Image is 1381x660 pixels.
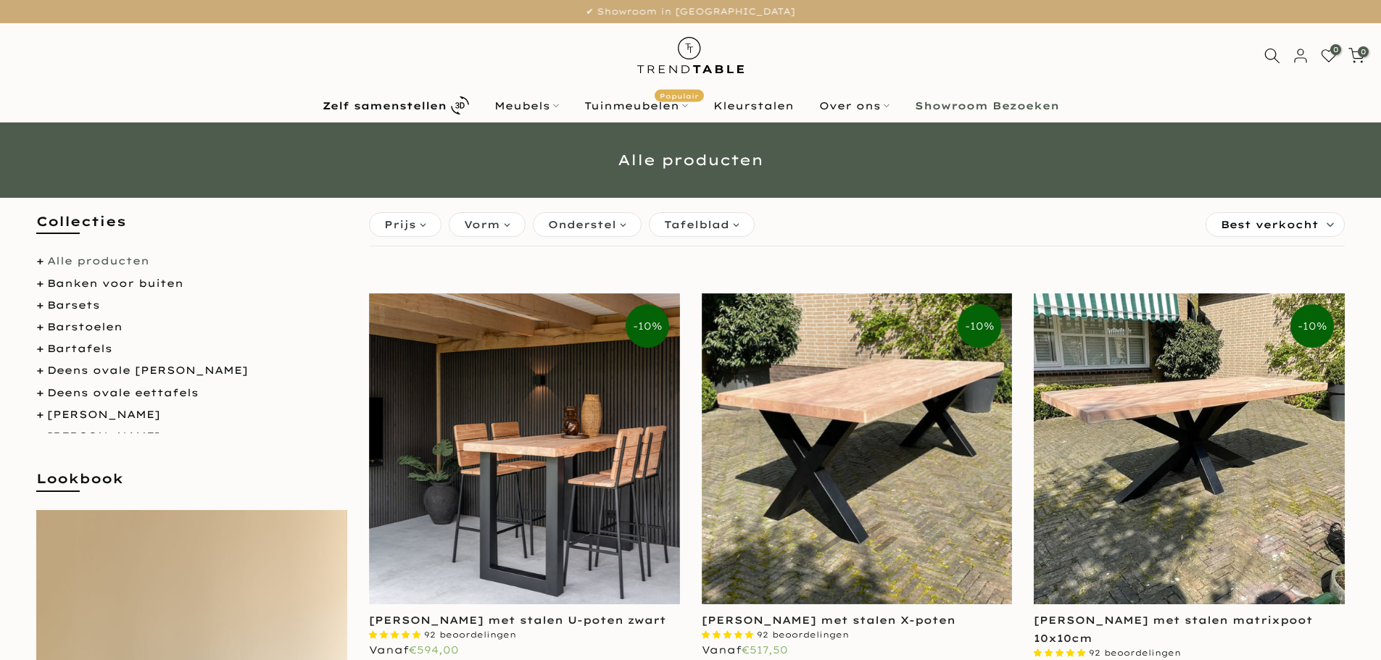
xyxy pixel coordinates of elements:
span: Tafelblad [664,217,729,233]
a: Deens ovale eettafels [47,386,199,399]
a: Barstoelen [47,320,123,333]
span: Best verkocht [1221,213,1319,236]
span: €594,00 [409,643,459,656]
span: Onderstel [548,217,616,233]
a: Zelf samenstellen [310,93,481,118]
span: Populair [655,89,704,101]
a: Bartafels [47,342,112,355]
p: ✔ Showroom in [GEOGRAPHIC_DATA] [18,4,1363,20]
span: -10% [958,304,1001,348]
a: Alle producten [47,254,149,267]
span: €517,50 [742,643,788,656]
a: Deens ovale [PERSON_NAME] [47,364,248,377]
a: TuinmeubelenPopulair [571,97,700,114]
a: [PERSON_NAME] [47,430,160,443]
a: [PERSON_NAME] met stalen X-poten [702,614,955,627]
h5: Collecties [36,212,347,245]
span: Vanaf [702,643,788,656]
span: Vanaf [369,643,459,656]
a: 0 [1348,48,1364,64]
span: 0 [1330,44,1341,55]
a: Banken voor buiten [47,277,183,290]
b: Zelf samenstellen [323,101,447,111]
label: Sorteren:Best verkocht [1206,213,1344,236]
b: Showroom Bezoeken [915,101,1059,111]
span: Vorm [464,217,500,233]
span: 0 [1358,46,1369,57]
a: Meubels [481,97,571,114]
span: -10% [626,304,669,348]
a: Over ons [806,97,902,114]
a: 0 [1321,48,1337,64]
h1: Alle producten [267,153,1115,167]
span: 4.87 stars [369,630,424,640]
span: 4.87 stars [1034,648,1089,658]
a: [PERSON_NAME] met stalen U-poten zwart [369,614,666,627]
a: [PERSON_NAME] met stalen matrixpoot 10x10cm [1034,614,1313,645]
a: Barsets [47,298,100,312]
span: Prijs [384,217,416,233]
h5: Lookbook [36,469,347,502]
span: 92 beoordelingen [757,630,849,640]
span: 92 beoordelingen [1089,648,1181,658]
span: -10% [1290,304,1334,348]
img: trend-table [627,23,754,88]
a: Showroom Bezoeken [902,97,1071,114]
span: 92 beoordelingen [424,630,516,640]
a: Kleurstalen [700,97,806,114]
a: [PERSON_NAME] [47,408,160,421]
span: 4.87 stars [702,630,757,640]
